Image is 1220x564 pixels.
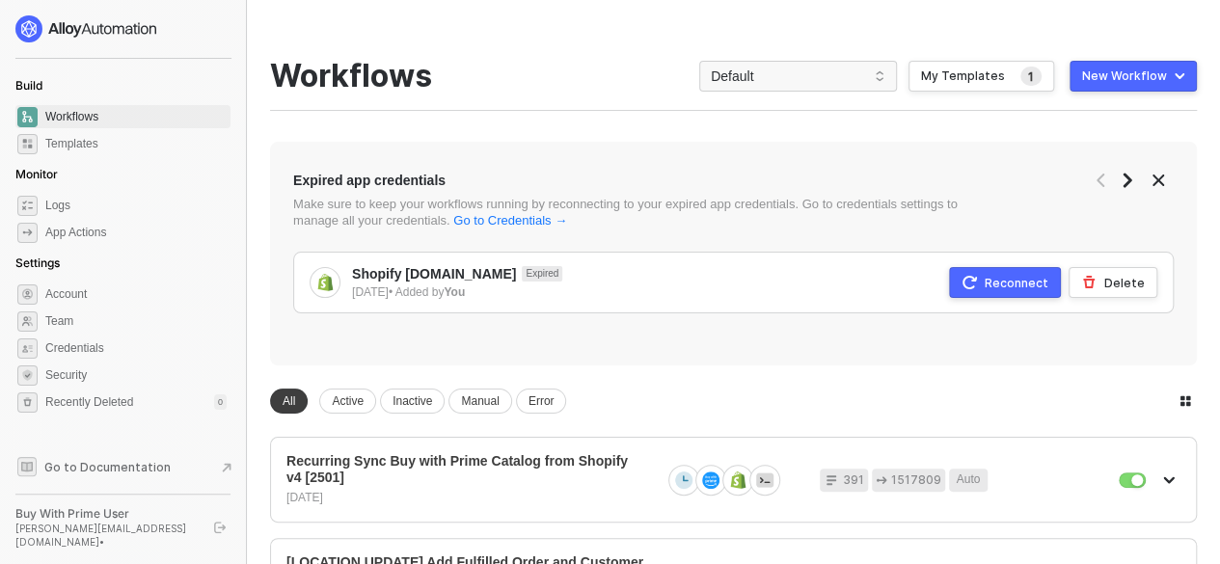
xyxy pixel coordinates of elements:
[319,389,376,414] div: Active
[17,365,38,386] span: security
[45,309,227,333] span: Team
[453,213,567,228] a: Go to Credentials →
[15,15,230,42] a: logo
[17,392,38,413] span: settings
[293,171,446,190] div: Expired app credentials
[1020,67,1042,86] span: 1
[711,62,885,91] span: Default
[957,470,981,489] span: Auto
[985,275,1048,291] div: Reconnect
[316,274,334,291] img: integration-icon
[17,338,38,359] span: credentials
[45,225,106,241] div: App Actions
[15,255,60,270] span: Settings
[17,196,38,216] span: icon-logs
[876,474,887,486] span: icon-app-actions
[843,470,864,489] span: 391
[45,282,227,306] span: Account
[891,470,941,489] span: 1517809
[702,471,719,489] img: icon
[352,283,562,301] div: [DATE] • Added by
[949,267,1061,298] button: Reconnect
[522,266,562,282] span: Expired
[214,394,227,410] div: 0
[1082,68,1167,84] div: New Workflow
[17,457,37,476] span: documentation
[45,194,227,217] span: Logs
[756,471,773,489] img: icon
[908,61,1054,92] button: 1My Templates
[1104,275,1145,291] div: Delete
[15,522,197,549] div: [PERSON_NAME][EMAIL_ADDRESS][DOMAIN_NAME] •
[729,471,746,489] img: icon
[15,506,197,522] div: Buy With Prime User
[380,389,445,414] div: Inactive
[17,134,38,154] span: marketplace
[1163,474,1175,486] span: icon-arrow-down
[45,363,227,387] span: Security
[921,68,1005,84] div: My Templates
[286,453,645,486] span: Recurring Sync Buy with Prime Catalog from Shopify v4 [2501]
[675,471,692,489] img: icon
[1093,173,1108,188] span: icon-arrow-left
[17,107,38,127] span: dashboard
[44,459,171,475] span: Go to Documentation
[352,264,562,283] div: Shopify [DOMAIN_NAME]
[1070,61,1197,92] button: New Workflow
[1120,173,1135,188] span: icon-arrow-right
[286,490,645,506] div: [DATE]
[1069,267,1157,298] button: Delete
[45,394,133,411] span: Recently Deleted
[45,336,227,360] span: Credentials
[45,105,227,128] span: Workflows
[217,458,236,477] span: document-arrow
[45,132,227,155] span: Templates
[444,285,465,299] b: You
[15,455,231,478] a: Knowledge Base
[17,311,38,332] span: team
[15,78,42,93] span: Build
[17,223,38,243] span: icon-app-actions
[1151,173,1166,188] span: icon-close
[270,389,308,414] div: All
[214,522,226,533] span: logout
[15,167,58,181] span: Monitor
[15,15,158,42] img: logo
[293,196,997,228] div: Make sure to keep your workflows running by reconnecting to your expired app credentials. Go to c...
[17,284,38,305] span: settings
[516,389,567,414] div: Error
[270,58,432,94] div: Workflows
[448,389,511,414] div: Manual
